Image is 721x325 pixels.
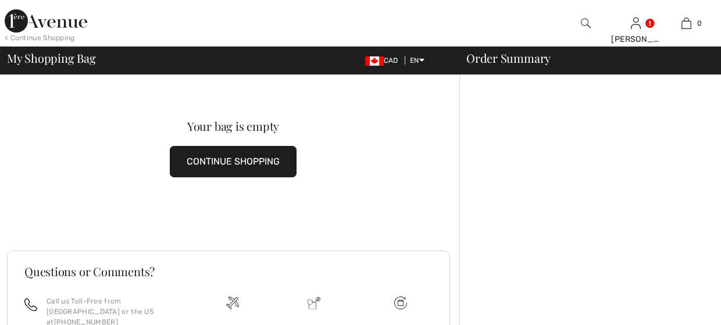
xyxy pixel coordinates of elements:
[308,297,320,309] img: Delivery is a breeze since we pay the duties!
[394,297,407,309] img: Free shipping on orders over $99
[5,33,75,43] div: < Continue Shopping
[631,16,641,30] img: My Info
[681,16,691,30] img: My Bag
[170,146,297,177] button: CONTINUE SHOPPING
[631,17,641,28] a: Sign In
[611,33,661,45] div: [PERSON_NAME]
[7,52,96,64] span: My Shopping Bag
[410,56,424,65] span: EN
[5,9,87,33] img: 1ère Avenue
[24,298,37,311] img: call
[24,266,433,277] h3: Questions or Comments?
[581,16,591,30] img: search the website
[226,297,239,309] img: Free shipping on orders over $99
[697,18,702,28] span: 0
[365,56,403,65] span: CAD
[30,120,437,132] div: Your bag is empty
[452,52,714,64] div: Order Summary
[662,16,711,30] a: 0
[365,56,384,66] img: Canadian Dollar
